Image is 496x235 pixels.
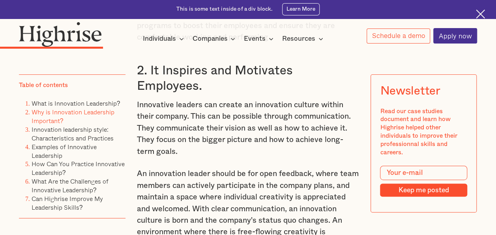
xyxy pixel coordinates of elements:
[282,3,320,15] a: Learn More
[380,166,467,197] form: Modal Form
[32,176,109,195] a: What Are the Challenges of Innovative Leadership?
[380,84,440,98] div: Newsletter
[244,34,266,44] div: Events
[192,34,238,44] div: Companies
[192,34,227,44] div: Companies
[143,34,176,44] div: Individuals
[380,184,467,197] input: Keep me posted
[32,159,125,177] a: How Can You Practice Innovative Leadership?
[137,63,359,94] h3: 2. It Inspires and Motivates Employees.
[32,99,120,108] a: What is Innovation Leadership?
[32,194,103,212] a: Can Highrise Improve My Leadership Skills?
[244,34,276,44] div: Events
[176,6,273,13] div: This is some text inside of a div block.
[137,99,359,157] p: Innovative leaders can create an innovation culture within their company. This can be possible th...
[32,107,114,125] a: Why is Innovation Leadership Important?
[282,34,326,44] div: Resources
[367,28,430,44] a: Schedule a demo
[19,22,102,47] img: Highrise logo
[476,9,485,19] img: Cross icon
[380,166,467,180] input: Your e-mail
[380,107,467,156] div: Read our case studies document and learn how Highrise helped other individuals to improve their p...
[282,34,315,44] div: Resources
[433,28,477,44] a: Apply now
[143,34,186,44] div: Individuals
[32,125,114,143] a: Innovation leadership style: Characteristics and Practices
[19,81,68,89] div: Table of contents
[32,142,97,160] a: Examples of Innovative Leadership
